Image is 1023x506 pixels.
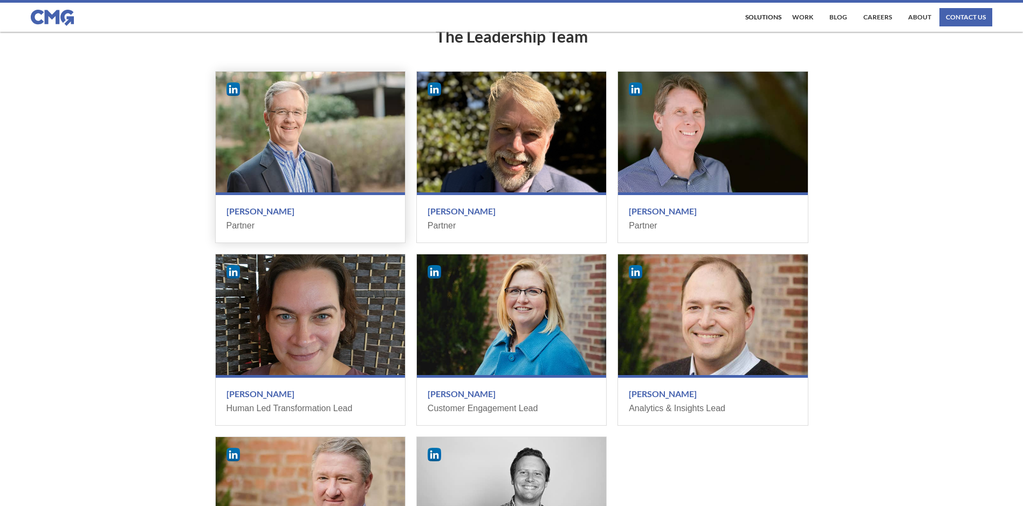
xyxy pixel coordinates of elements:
[428,389,595,399] h3: [PERSON_NAME]
[428,403,595,414] div: Customer Engagement Lead
[226,220,394,232] div: Partner
[629,206,797,217] h3: [PERSON_NAME]
[31,10,74,26] img: CMG logo in blue.
[946,14,986,20] div: contact us
[745,14,781,20] div: Solutions
[226,403,394,414] div: Human Led Transformation Lead
[226,389,394,399] h3: [PERSON_NAME]
[827,8,850,26] a: Blog
[436,17,588,44] h2: The Leadership Team
[428,220,595,232] div: Partner
[226,206,394,217] h3: [PERSON_NAME]
[428,206,595,217] h3: [PERSON_NAME]
[861,8,895,26] a: Careers
[789,8,816,26] a: work
[629,403,797,414] div: Analytics & Insights Lead
[629,220,797,232] div: Partner
[905,8,934,26] a: About
[629,389,797,399] h3: [PERSON_NAME]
